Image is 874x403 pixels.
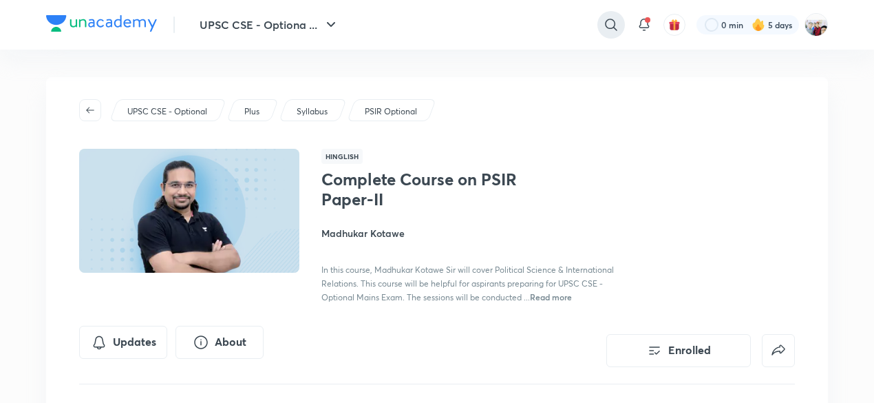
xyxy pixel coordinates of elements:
[321,149,363,164] span: Hinglish
[175,326,264,359] button: About
[365,105,417,118] p: PSIR Optional
[244,105,259,118] p: Plus
[363,105,420,118] a: PSIR Optional
[530,291,572,302] span: Read more
[46,15,157,35] a: Company Logo
[321,226,630,240] h4: Madhukar Kotawe
[321,169,546,209] h1: Complete Course on PSIR Paper-II
[606,334,751,367] button: Enrolled
[127,105,207,118] p: UPSC CSE - Optional
[321,265,614,302] span: In this course, Madhukar Kotawe Sir will cover Political Science & International Relations. This ...
[125,105,210,118] a: UPSC CSE - Optional
[191,11,348,39] button: UPSC CSE - Optiona ...
[752,18,765,32] img: streak
[295,105,330,118] a: Syllabus
[663,14,685,36] button: avatar
[762,334,795,367] button: false
[804,13,828,37] img: km swarthi
[242,105,262,118] a: Plus
[297,105,328,118] p: Syllabus
[79,326,167,359] button: Updates
[668,19,681,31] img: avatar
[46,15,157,32] img: Company Logo
[77,147,301,274] img: Thumbnail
